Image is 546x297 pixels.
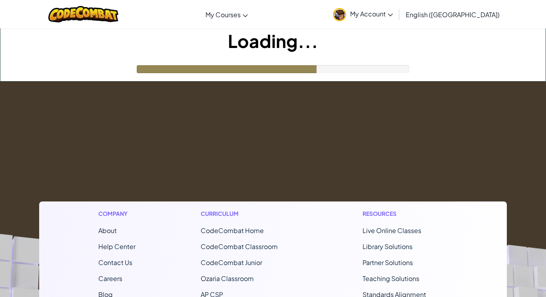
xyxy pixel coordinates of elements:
[201,226,264,235] span: CodeCombat Home
[363,242,412,251] a: Library Solutions
[201,242,278,251] a: CodeCombat Classroom
[363,274,419,283] a: Teaching Solutions
[98,274,122,283] a: Careers
[363,258,413,267] a: Partner Solutions
[201,258,262,267] a: CodeCombat Junior
[201,4,252,25] a: My Courses
[406,10,500,19] span: English ([GEOGRAPHIC_DATA])
[363,209,448,218] h1: Resources
[333,8,346,21] img: avatar
[48,6,118,22] img: CodeCombat logo
[350,10,393,18] span: My Account
[402,4,504,25] a: English ([GEOGRAPHIC_DATA])
[363,226,421,235] a: Live Online Classes
[98,209,136,218] h1: Company
[201,274,254,283] a: Ozaria Classroom
[0,28,546,53] h1: Loading...
[329,2,397,27] a: My Account
[205,10,241,19] span: My Courses
[98,242,136,251] a: Help Center
[201,209,297,218] h1: Curriculum
[98,226,117,235] a: About
[98,258,132,267] span: Contact Us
